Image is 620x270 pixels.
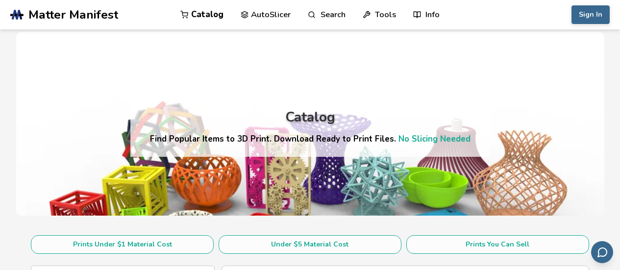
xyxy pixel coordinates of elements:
button: Under $5 Material Cost [219,235,401,254]
a: No Slicing Needed [398,133,471,145]
button: Prints Under $1 Material Cost [31,235,214,254]
button: Prints You Can Sell [406,235,589,254]
button: Send feedback via email [591,241,613,263]
span: Matter Manifest [28,8,118,22]
button: Sign In [571,5,610,24]
div: Catalog [285,110,335,125]
h4: Find Popular Items to 3D Print. Download Ready to Print Files. [150,133,471,145]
